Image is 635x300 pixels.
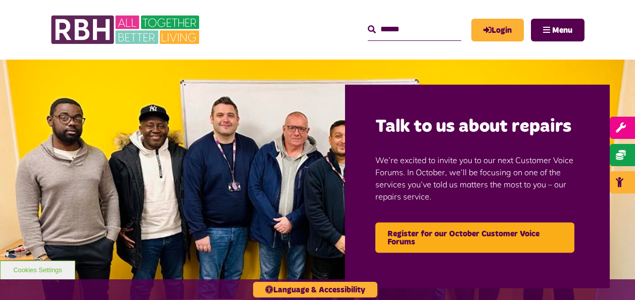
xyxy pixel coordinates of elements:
[531,19,584,41] button: Navigation
[253,282,377,297] button: Language & Accessibility
[375,138,579,217] p: We’re excited to invite you to our next Customer Voice Forums. In October, we’ll be focusing on o...
[51,10,202,49] img: RBH
[375,115,579,139] h2: Talk to us about repairs
[471,19,524,41] a: MyRBH
[375,222,574,253] a: Register for our October Customer Voice Forums
[590,255,635,300] iframe: Netcall Web Assistant for live chat
[552,26,572,34] span: Menu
